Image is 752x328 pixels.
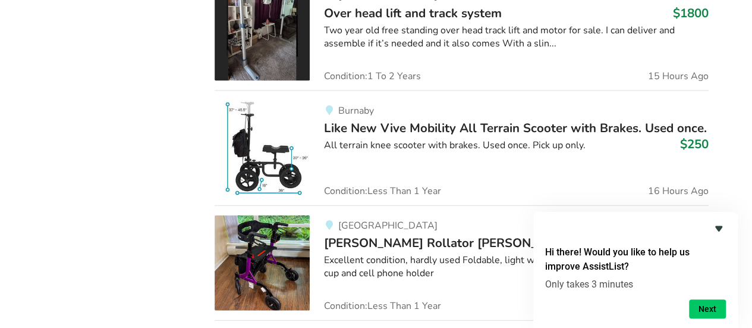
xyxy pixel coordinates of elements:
[545,221,726,318] div: Hi there! Would you like to help us improve AssistList?
[215,101,310,196] img: mobility-like new vive mobility all terrain scooter with brakes. used once.
[648,186,709,196] span: 16 Hours Ago
[324,120,707,136] span: Like New Vive Mobility All Terrain Scooter with Brakes. Used once.
[324,139,709,152] div: All terrain knee scooter with brakes. Used once. Pick up only.
[545,245,726,274] h2: Hi there! Would you like to help us improve AssistList?
[324,301,441,311] span: Condition: Less Than 1 Year
[338,219,437,232] span: [GEOGRAPHIC_DATA]
[215,215,310,311] img: mobility-maxwell rollator walker
[324,24,709,51] div: Two year old free standing over head track lift and motor for sale. I can deliver and assemble if...
[680,136,709,152] h3: $250
[545,279,726,290] p: Only takes 3 minutes
[338,104,373,117] span: Burnaby
[215,90,709,205] a: mobility-like new vive mobility all terrain scooter with brakes. used once.BurnabyLike New Vive M...
[324,235,577,251] span: [PERSON_NAME] Rollator [PERSON_NAME]
[673,5,709,21] h3: $1800
[712,221,726,236] button: Hide survey
[648,71,709,81] span: 15 Hours Ago
[324,71,421,81] span: Condition: 1 To 2 Years
[215,205,709,320] a: mobility-maxwell rollator walker[GEOGRAPHIC_DATA][PERSON_NAME] Rollator [PERSON_NAME]$80Excellent...
[324,5,502,21] span: Over head lift and track system
[324,186,441,196] span: Condition: Less Than 1 Year
[689,299,726,318] button: Next question
[324,254,709,281] div: Excellent condition, hardly used Foldable, light weight Front basket with cover Attached cup and ...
